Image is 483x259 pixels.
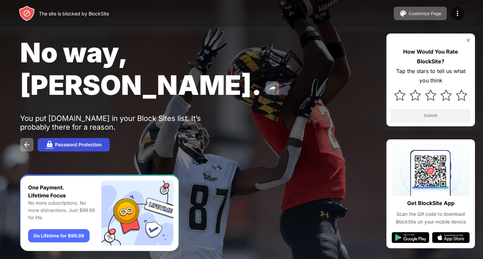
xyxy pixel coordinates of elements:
[20,36,262,101] span: No way, [PERSON_NAME].
[394,7,447,20] button: Customize Page
[390,47,471,66] div: How Would You Rate BlockSite?
[55,142,102,147] div: Password Protection
[392,232,429,243] img: google-play.svg
[425,89,436,101] img: star.svg
[390,66,471,86] div: Tap the stars to tell us what you think
[268,84,276,92] img: share.svg
[409,11,441,16] div: Customize Page
[466,38,471,43] img: rate-us-close.svg
[410,89,421,101] img: star.svg
[456,89,467,101] img: star.svg
[453,9,462,17] img: menu-icon.svg
[20,114,227,131] div: You put [DOMAIN_NAME] in your Block Sites list. It’s probably there for a reason.
[432,232,470,243] img: app-store.svg
[38,138,110,151] button: Password Protection
[440,89,452,101] img: star.svg
[392,210,470,225] div: Scan the QR code to download BlockSite on your mobile device
[20,175,179,251] iframe: Banner
[19,5,35,21] img: header-logo.svg
[390,109,471,122] button: Submit
[399,9,407,17] img: pallet.svg
[46,141,54,149] img: password.svg
[394,89,406,101] img: star.svg
[407,198,454,208] div: Get BlockSite App
[23,141,31,149] img: back.svg
[39,11,109,16] div: The site is blocked by BlockSite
